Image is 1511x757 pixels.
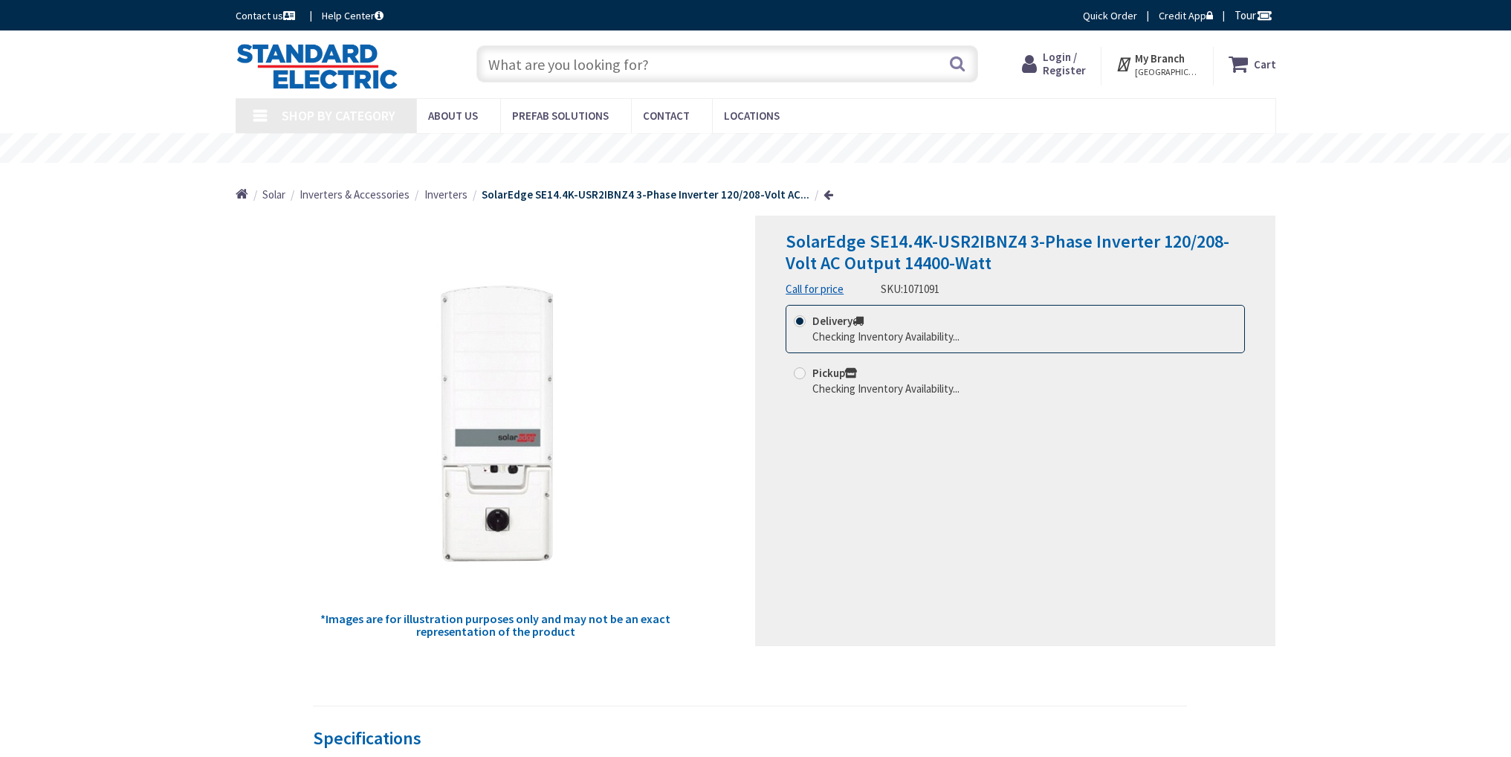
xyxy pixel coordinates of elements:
input: What are you looking for? [476,45,978,83]
span: Login / Register [1043,50,1086,77]
span: Prefab Solutions [512,109,609,123]
strong: SolarEdge SE14.4K-USR2IBNZ4 3-Phase Inverter 120/208-Volt AC... [482,187,809,202]
span: Locations [724,109,780,123]
img: SolarEdge SE14.4K-USR2IBNZ4 3-Phase Inverter 120/208-Volt AC Output 14400-Watt [347,275,644,573]
span: About Us [428,109,478,123]
a: Login / Register [1022,51,1086,77]
a: Credit App [1159,8,1213,23]
a: Solar [262,187,285,202]
strong: Pickup [812,366,857,380]
strong: Cart [1254,51,1276,77]
a: Help Center [322,8,384,23]
a: Inverters [424,187,467,202]
a: Contact us [236,8,298,23]
strong: Delivery [812,314,864,328]
span: Solar [262,187,285,202]
rs-layer: Coronavirus: Our Commitment to Our Employees and Customers [521,141,991,158]
img: Standard Electric [236,43,398,89]
span: [GEOGRAPHIC_DATA], [GEOGRAPHIC_DATA] [1135,66,1198,78]
h5: *Images are for illustration purposes only and may not be an exact representation of the product [319,613,673,639]
span: Inverters [424,187,467,202]
a: Inverters & Accessories [300,187,410,202]
div: Checking Inventory Availability... [812,381,960,396]
a: Quick Order [1083,8,1137,23]
span: Contact [643,109,690,123]
a: Cart [1229,51,1276,77]
a: Call for price [786,281,844,297]
span: Shop By Category [282,107,395,124]
strong: My Branch [1135,51,1185,65]
div: SKU: [881,281,939,297]
div: Checking Inventory Availability... [812,329,960,344]
h3: Specifications [313,729,1188,748]
span: 1071091 [903,282,939,296]
div: My Branch [GEOGRAPHIC_DATA], [GEOGRAPHIC_DATA] [1116,51,1198,77]
span: SolarEdge SE14.4K-USR2IBNZ4 3-Phase Inverter 120/208-Volt AC Output 14400-Watt [786,230,1229,274]
span: Inverters & Accessories [300,187,410,202]
span: Tour [1235,8,1272,22]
